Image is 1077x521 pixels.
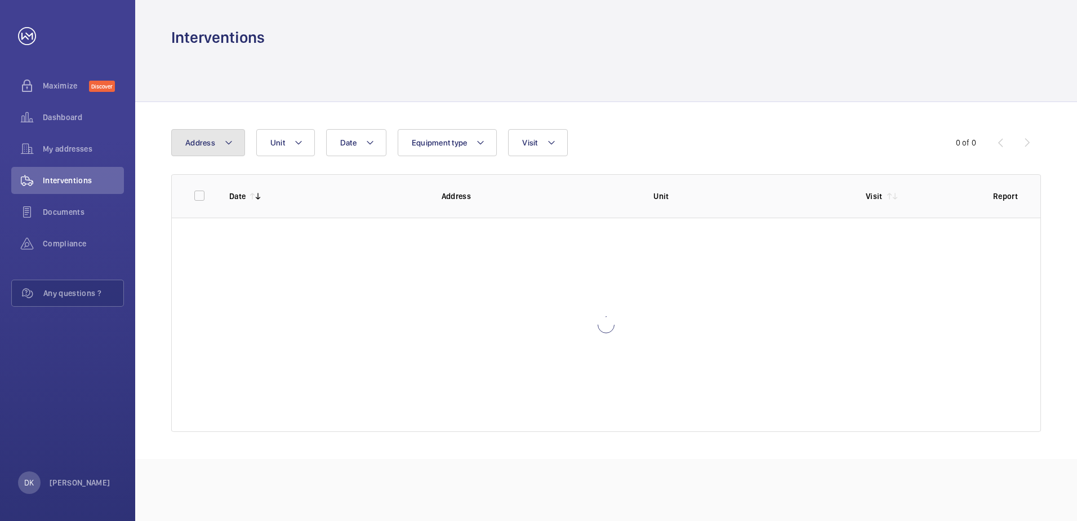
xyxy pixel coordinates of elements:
[522,138,537,147] span: Visit
[866,191,883,202] p: Visit
[398,129,497,156] button: Equipment type
[956,137,976,148] div: 0 of 0
[89,81,115,92] span: Discover
[24,477,34,488] p: DK
[43,175,124,186] span: Interventions
[43,238,124,249] span: Compliance
[442,191,636,202] p: Address
[229,191,246,202] p: Date
[326,129,386,156] button: Date
[412,138,468,147] span: Equipment type
[256,129,315,156] button: Unit
[43,288,123,299] span: Any questions ?
[185,138,215,147] span: Address
[43,143,124,154] span: My addresses
[43,112,124,123] span: Dashboard
[171,129,245,156] button: Address
[270,138,285,147] span: Unit
[43,206,124,218] span: Documents
[508,129,567,156] button: Visit
[43,80,89,91] span: Maximize
[171,27,265,48] h1: Interventions
[653,191,848,202] p: Unit
[993,191,1018,202] p: Report
[340,138,357,147] span: Date
[50,477,110,488] p: [PERSON_NAME]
